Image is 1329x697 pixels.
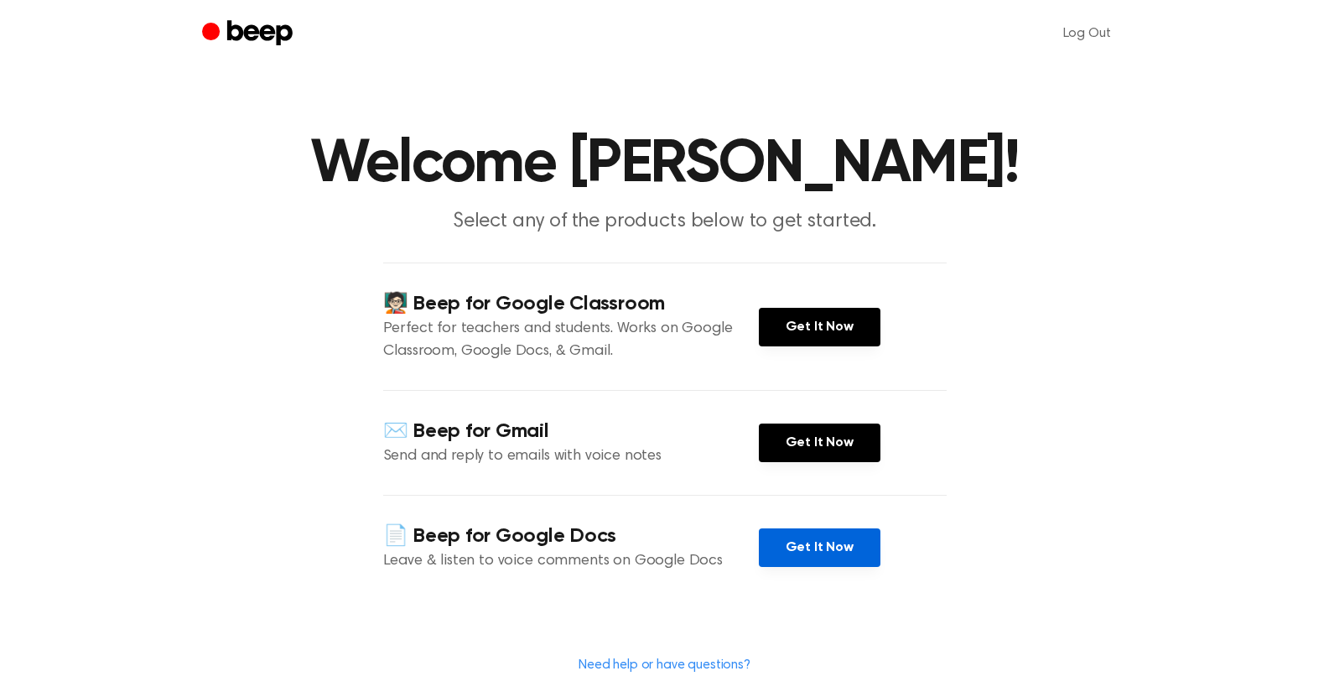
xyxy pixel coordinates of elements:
p: Perfect for teachers and students. Works on Google Classroom, Google Docs, & Gmail. [383,318,759,363]
a: Beep [202,18,297,50]
a: Get It Now [759,528,880,567]
a: Get It Now [759,424,880,462]
p: Select any of the products below to get started. [343,208,987,236]
p: Leave & listen to voice comments on Google Docs [383,550,759,573]
h4: 📄 Beep for Google Docs [383,523,759,550]
a: Log Out [1046,13,1128,54]
h4: ✉️ Beep for Gmail [383,418,759,445]
p: Send and reply to emails with voice notes [383,445,759,468]
h4: 🧑🏻‍🏫 Beep for Google Classroom [383,290,759,318]
h1: Welcome [PERSON_NAME]! [236,134,1094,195]
a: Get It Now [759,308,880,346]
a: Need help or have questions? [579,658,750,672]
